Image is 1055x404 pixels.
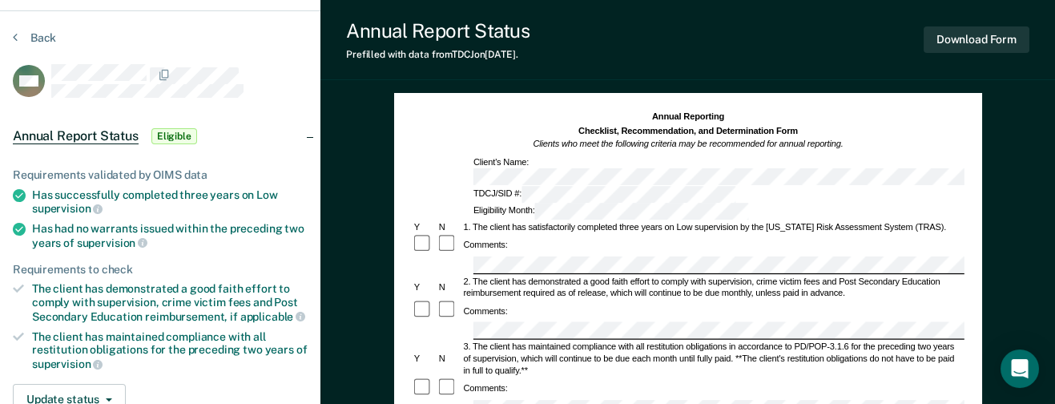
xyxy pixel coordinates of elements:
span: Eligible [151,128,197,144]
div: The client has demonstrated a good faith effort to comply with supervision, crime victim fees and... [32,282,308,323]
div: The client has maintained compliance with all restitution obligations for the preceding two years of [32,330,308,371]
div: 2. The client has demonstrated a good faith effort to comply with supervision, crime victim fees ... [461,275,964,299]
div: N [437,221,461,233]
span: Annual Report Status [13,128,139,144]
span: supervision [32,358,103,370]
span: supervision [32,202,103,215]
span: supervision [77,236,147,249]
div: TDCJ/SID #: [471,186,737,203]
strong: Annual Reporting [652,112,724,122]
div: Has had no warrants issued within the preceding two years of [32,222,308,249]
div: Eligibility Month: [471,203,751,220]
div: Comments: [461,239,509,251]
div: Requirements validated by OIMS data [13,168,308,182]
button: Back [13,30,56,45]
div: Y [412,353,437,365]
em: Clients who meet the following criteria may be recommended for annual reporting. [533,139,843,148]
div: Open Intercom Messenger [1001,349,1039,388]
div: Prefilled with data from TDCJ on [DATE] . [346,49,530,60]
div: N [437,281,461,293]
div: 1. The client has satisfactorily completed three years on Low supervision by the [US_STATE] Risk ... [461,221,964,233]
div: Y [412,221,437,233]
div: N [437,353,461,365]
div: Y [412,281,437,293]
button: Download Form [924,26,1029,53]
div: Client's Name: [471,156,979,185]
div: Has successfully completed three years on Low [32,188,308,216]
div: 3. The client has maintained compliance with all restitution obligations in accordance to PD/POP-... [461,341,964,377]
div: Requirements to check [13,263,308,277]
span: applicable [240,310,305,323]
strong: Checklist, Recommendation, and Determination Form [578,125,798,135]
div: Annual Report Status [346,19,530,42]
div: Comments: [461,305,509,317]
div: Comments: [461,382,509,394]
